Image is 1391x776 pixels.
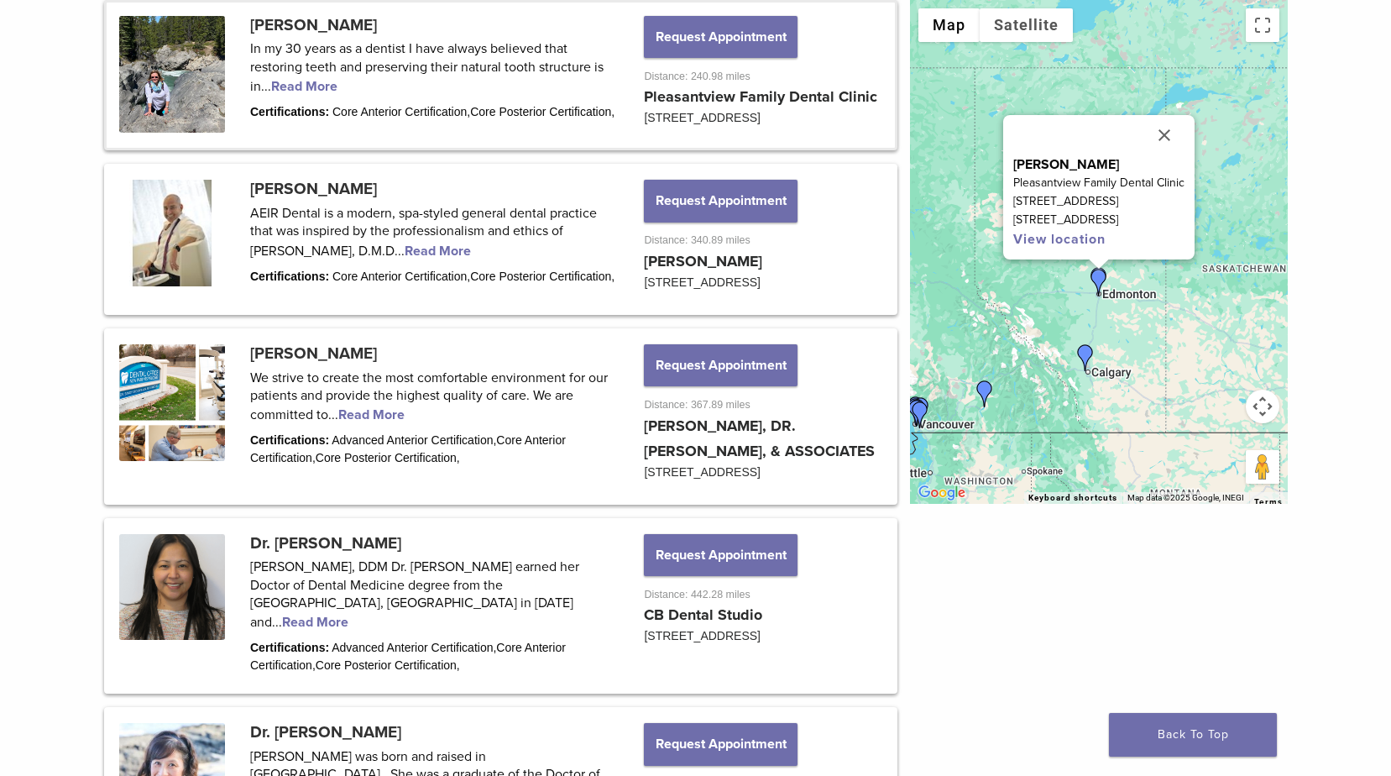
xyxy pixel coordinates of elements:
button: Request Appointment [644,16,797,58]
button: Keyboard shortcuts [1028,492,1117,504]
div: Dr. Caroline Binuhe [907,397,934,424]
img: Google [914,482,970,504]
button: Close [1144,115,1184,155]
div: Dr. Sandy Crocker [971,380,998,407]
div: Dr. Scott Kollen [903,400,930,427]
a: View location [1013,231,1106,248]
div: Dr. Margaret Pokroy [1085,269,1112,296]
p: [STREET_ADDRESS] [1013,192,1184,211]
div: Dr. Leetty Huang [902,396,929,423]
div: Dr. Yanbin Xu [902,398,929,425]
p: Pleasantview Family Dental Clinic [1013,174,1184,192]
a: Open this area in Google Maps (opens a new window) [914,482,970,504]
p: [STREET_ADDRESS] [1013,211,1184,229]
div: Dr. Banita Mann [907,401,933,428]
a: Back To Top [1109,713,1277,757]
a: Terms (opens in new tab) [1254,497,1283,507]
span: Map data ©2025 Google, INEGI [1127,493,1244,502]
div: Dr. Edmund Williamson [1072,344,1099,371]
button: Drag Pegman onto the map to open Street View [1246,450,1279,484]
button: Request Appointment [644,534,797,576]
button: Request Appointment [644,180,797,222]
div: Dr. Maria Zanjanian [904,399,931,426]
button: Show street map [918,8,980,42]
button: Request Appointment [644,344,797,386]
button: Show satellite imagery [980,8,1073,42]
div: Dr. Rafael Bustamante [1085,267,1112,294]
button: Toggle fullscreen view [1246,8,1279,42]
button: Request Appointment [644,723,797,765]
button: Map camera controls [1246,390,1279,423]
p: [PERSON_NAME] [1013,155,1184,174]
